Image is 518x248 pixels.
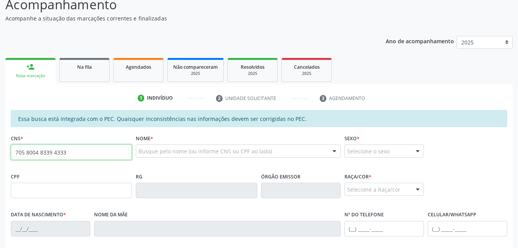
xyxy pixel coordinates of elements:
[428,209,476,221] label: Celular/WhatsApp
[347,185,400,194] span: Selecione a Raça/cor
[136,171,142,183] label: RG
[26,63,35,71] div: person_add
[233,71,272,76] div: 2025
[173,64,218,70] span: Não compareceram
[287,71,326,76] div: 2025
[126,64,151,70] span: Agendados
[344,209,384,221] label: Nº do Telefone
[11,132,23,144] label: CNS
[261,171,300,183] label: Órgão emissor
[173,71,218,76] div: 2025
[138,147,272,155] span: Busque pelo nome (ou informe CNS ou CPF ao lado)
[386,36,454,46] p: Ano de acompanhamento
[136,132,153,144] label: Nome
[11,110,507,127] div: Essa busca está integrada com o PEC. Quaisquer inconsistências nas informações devem ser corrigid...
[11,171,20,183] label: CPF
[11,73,50,79] div: Nova marcação
[77,64,92,70] span: Na fila
[241,64,265,70] span: Resolvidos
[344,132,359,144] label: Sexo
[294,64,320,70] span: Cancelados
[344,171,371,183] label: Raça/cor
[94,209,128,221] label: Nome da mãe
[347,147,390,155] span: Selecione o sexo
[428,221,507,236] input: (__) _____-_____
[138,95,145,102] div: 1
[5,14,361,22] p: Acompanhe a situação das marcações correntes e finalizadas
[147,95,173,102] div: Indivíduo
[11,209,66,221] label: Data de nascimento
[344,221,424,236] input: (__) _____-_____
[11,221,90,236] input: __/__/____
